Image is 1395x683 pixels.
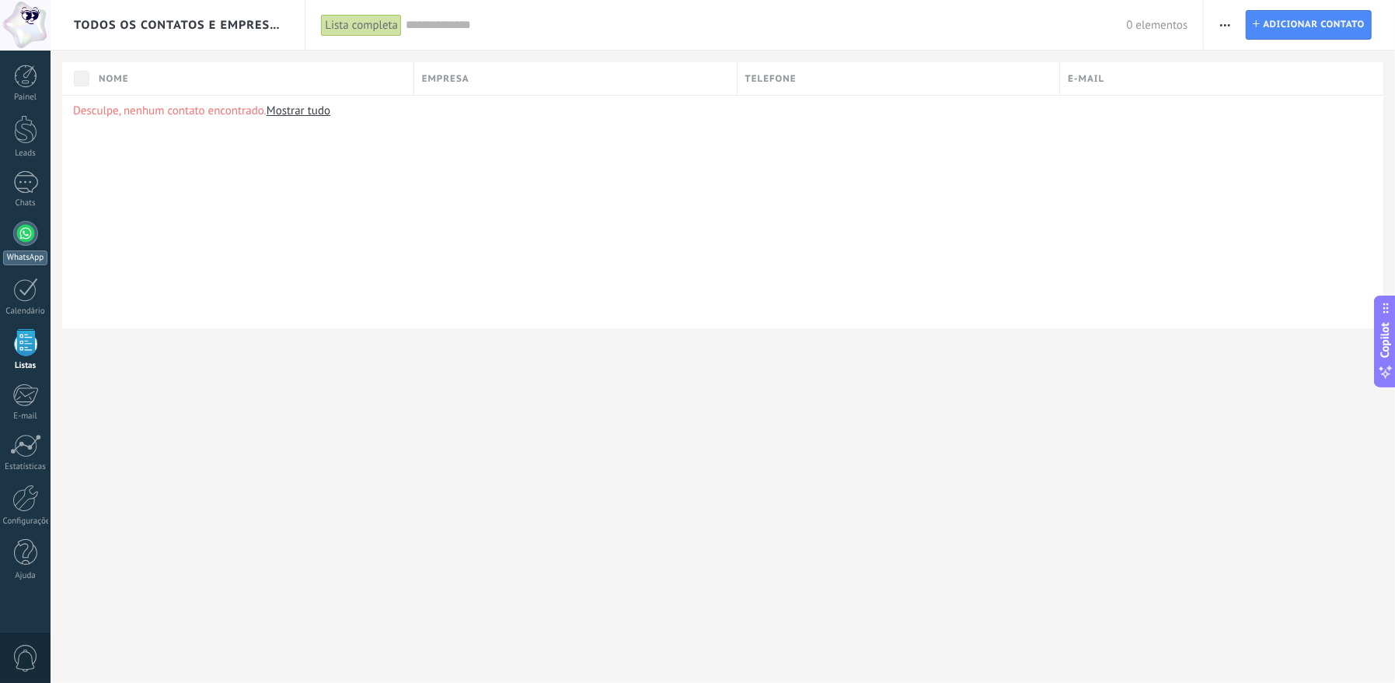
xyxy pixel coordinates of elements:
span: Telefone [745,72,797,86]
span: Empresa [422,72,469,86]
div: Configurações [3,517,48,527]
div: Chats [3,198,48,208]
div: Lista completa [321,14,402,37]
button: Mais [1214,10,1236,40]
div: Leads [3,149,48,159]
p: Desculpe, nenhum contato encontrado. [73,103,1372,118]
div: Ajuda [3,571,48,581]
div: Calendário [3,306,48,317]
div: WhatsApp [3,250,47,265]
span: E-mail [1068,72,1104,86]
a: Mostrar tudo [267,103,330,118]
div: Listas [3,361,48,371]
span: Adicionar contato [1263,11,1365,39]
span: 0 elementos [1126,18,1187,33]
span: Todos os contatos e Empresas [74,18,283,33]
div: Painel [3,93,48,103]
a: Adicionar contato [1246,10,1372,40]
div: Estatísticas [3,462,48,472]
div: E-mail [3,412,48,422]
span: Copilot [1378,323,1393,359]
span: Nome [99,72,129,86]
